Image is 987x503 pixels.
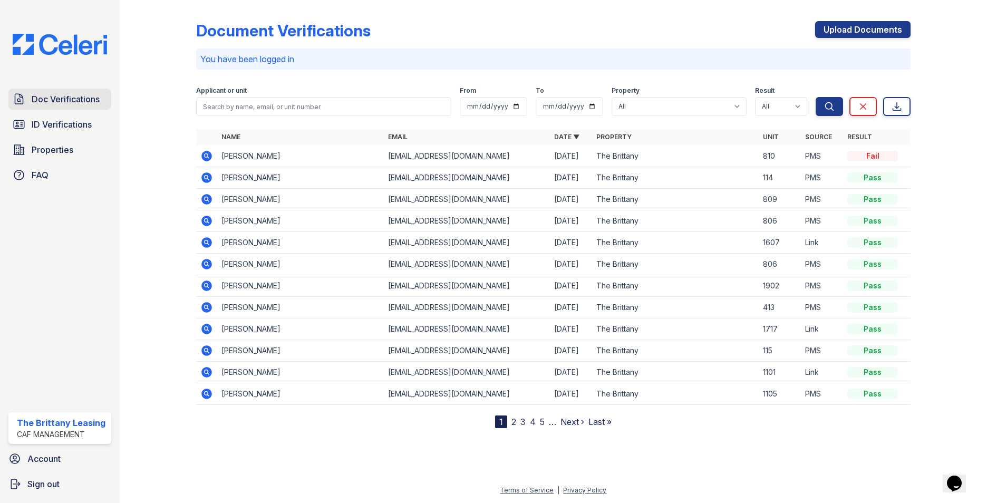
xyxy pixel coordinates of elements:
[550,232,592,254] td: [DATE]
[17,417,105,429] div: The Brittany Leasing
[217,362,384,383] td: [PERSON_NAME]
[550,383,592,405] td: [DATE]
[217,318,384,340] td: [PERSON_NAME]
[384,383,550,405] td: [EMAIL_ADDRESS][DOMAIN_NAME]
[460,86,476,95] label: From
[540,417,545,427] a: 5
[592,340,759,362] td: The Brittany
[815,21,911,38] a: Upload Documents
[550,167,592,189] td: [DATE]
[801,383,843,405] td: PMS
[563,486,606,494] a: Privacy Policy
[17,429,105,440] div: CAF Management
[554,133,579,141] a: Date ▼
[847,302,898,313] div: Pass
[550,318,592,340] td: [DATE]
[805,133,832,141] a: Source
[4,34,115,55] img: CE_Logo_Blue-a8612792a0a2168367f1c8372b55b34899dd931a85d93a1a3d3e32e68fde9ad4.png
[759,318,801,340] td: 1717
[217,340,384,362] td: [PERSON_NAME]
[550,297,592,318] td: [DATE]
[847,367,898,378] div: Pass
[384,210,550,232] td: [EMAIL_ADDRESS][DOMAIN_NAME]
[759,232,801,254] td: 1607
[550,254,592,275] td: [DATE]
[32,169,49,181] span: FAQ
[217,189,384,210] td: [PERSON_NAME]
[384,340,550,362] td: [EMAIL_ADDRESS][DOMAIN_NAME]
[557,486,559,494] div: |
[217,210,384,232] td: [PERSON_NAME]
[801,210,843,232] td: PMS
[217,383,384,405] td: [PERSON_NAME]
[32,143,73,156] span: Properties
[592,189,759,210] td: The Brittany
[200,53,906,65] p: You have been logged in
[217,232,384,254] td: [PERSON_NAME]
[511,417,516,427] a: 2
[4,448,115,469] a: Account
[32,93,100,105] span: Doc Verifications
[759,275,801,297] td: 1902
[550,189,592,210] td: [DATE]
[847,133,872,141] a: Result
[759,167,801,189] td: 114
[847,345,898,356] div: Pass
[847,237,898,248] div: Pass
[801,362,843,383] td: Link
[801,146,843,167] td: PMS
[384,254,550,275] td: [EMAIL_ADDRESS][DOMAIN_NAME]
[8,139,111,160] a: Properties
[592,210,759,232] td: The Brittany
[847,280,898,291] div: Pass
[847,259,898,269] div: Pass
[801,232,843,254] td: Link
[27,478,60,490] span: Sign out
[8,165,111,186] a: FAQ
[384,167,550,189] td: [EMAIL_ADDRESS][DOMAIN_NAME]
[943,461,976,492] iframe: chat widget
[500,486,554,494] a: Terms of Service
[32,118,92,131] span: ID Verifications
[550,210,592,232] td: [DATE]
[847,172,898,183] div: Pass
[592,362,759,383] td: The Brittany
[588,417,612,427] a: Last »
[196,97,451,116] input: Search by name, email, or unit number
[847,194,898,205] div: Pass
[8,89,111,110] a: Doc Verifications
[801,275,843,297] td: PMS
[847,324,898,334] div: Pass
[759,146,801,167] td: 810
[592,318,759,340] td: The Brittany
[759,362,801,383] td: 1101
[549,415,556,428] span: …
[4,473,115,495] a: Sign out
[592,167,759,189] td: The Brittany
[801,167,843,189] td: PMS
[217,254,384,275] td: [PERSON_NAME]
[384,297,550,318] td: [EMAIL_ADDRESS][DOMAIN_NAME]
[217,297,384,318] td: [PERSON_NAME]
[384,146,550,167] td: [EMAIL_ADDRESS][DOMAIN_NAME]
[596,133,632,141] a: Property
[495,415,507,428] div: 1
[550,340,592,362] td: [DATE]
[592,383,759,405] td: The Brittany
[592,275,759,297] td: The Brittany
[384,189,550,210] td: [EMAIL_ADDRESS][DOMAIN_NAME]
[550,275,592,297] td: [DATE]
[801,340,843,362] td: PMS
[550,146,592,167] td: [DATE]
[560,417,584,427] a: Next ›
[388,133,408,141] a: Email
[196,21,371,40] div: Document Verifications
[217,167,384,189] td: [PERSON_NAME]
[530,417,536,427] a: 4
[592,146,759,167] td: The Brittany
[217,275,384,297] td: [PERSON_NAME]
[550,362,592,383] td: [DATE]
[592,297,759,318] td: The Brittany
[612,86,640,95] label: Property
